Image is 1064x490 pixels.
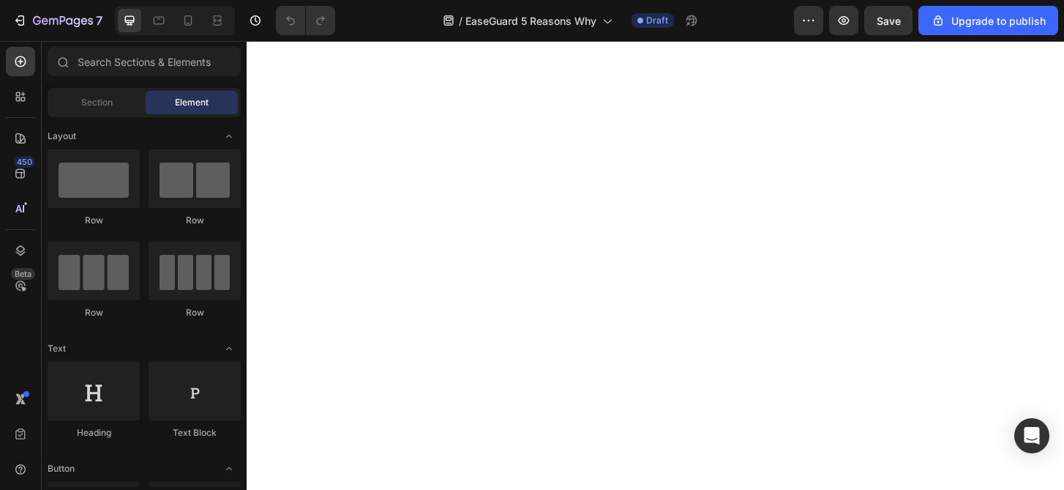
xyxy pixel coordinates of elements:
[48,47,241,76] input: Search Sections & Elements
[81,96,113,109] span: Section
[276,6,335,35] div: Undo/Redo
[149,426,241,439] div: Text Block
[48,306,140,319] div: Row
[48,342,66,355] span: Text
[48,462,75,475] span: Button
[931,13,1046,29] div: Upgrade to publish
[11,268,35,280] div: Beta
[96,12,102,29] p: 7
[1014,418,1049,453] div: Open Intercom Messenger
[6,6,109,35] button: 7
[459,13,462,29] span: /
[247,41,1064,490] iframe: Design area
[149,306,241,319] div: Row
[48,426,140,439] div: Heading
[48,130,76,143] span: Layout
[646,14,668,27] span: Draft
[465,13,596,29] span: EaseGuard 5 Reasons Why
[14,156,35,168] div: 450
[877,15,901,27] span: Save
[175,96,209,109] span: Element
[217,337,241,360] span: Toggle open
[918,6,1058,35] button: Upgrade to publish
[217,125,241,148] span: Toggle open
[217,457,241,480] span: Toggle open
[149,214,241,227] div: Row
[48,214,140,227] div: Row
[864,6,913,35] button: Save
